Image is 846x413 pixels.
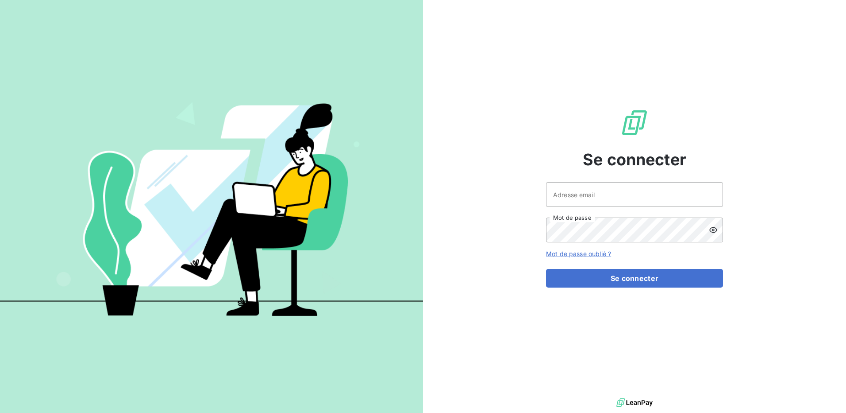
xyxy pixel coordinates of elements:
[616,396,653,409] img: logo
[546,250,611,257] a: Mot de passe oublié ?
[546,182,723,207] input: placeholder
[620,109,649,137] img: Logo LeanPay
[583,148,686,171] span: Se connecter
[546,269,723,288] button: Se connecter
